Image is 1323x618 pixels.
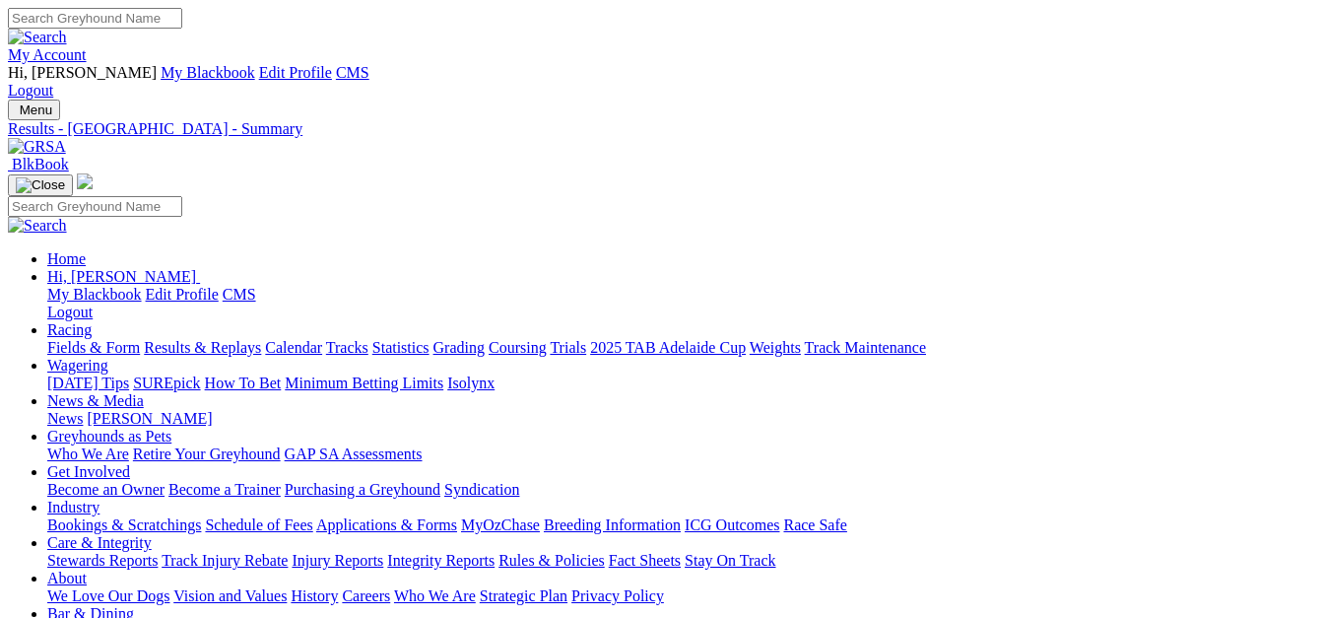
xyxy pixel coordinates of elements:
button: Toggle navigation [8,100,60,120]
span: BlkBook [12,156,69,172]
a: Stewards Reports [47,552,158,569]
a: Race Safe [783,516,846,533]
a: My Blackbook [161,64,255,81]
span: Hi, [PERSON_NAME] [47,268,196,285]
div: Hi, [PERSON_NAME] [47,286,1315,321]
a: Tracks [326,339,368,356]
a: GAP SA Assessments [285,446,423,462]
a: CMS [336,64,369,81]
a: Weights [750,339,801,356]
a: How To Bet [205,375,282,391]
a: ICG Outcomes [685,516,779,533]
div: Racing [47,339,1315,357]
a: Rules & Policies [498,552,605,569]
a: Results & Replays [144,339,261,356]
a: Logout [47,304,93,320]
a: Syndication [444,481,519,498]
a: Isolynx [447,375,495,391]
button: Toggle navigation [8,174,73,196]
div: Wagering [47,375,1315,392]
a: Who We Are [47,446,129,462]
a: Trials [550,339,586,356]
a: 2025 TAB Adelaide Cup [590,339,746,356]
a: MyOzChase [461,516,540,533]
a: Coursing [489,339,547,356]
a: Care & Integrity [47,534,152,551]
a: History [291,587,338,604]
div: About [47,587,1315,605]
a: Stay On Track [685,552,775,569]
a: Wagering [47,357,108,374]
a: Track Maintenance [805,339,926,356]
a: Statistics [372,339,430,356]
div: Get Involved [47,481,1315,499]
div: My Account [8,64,1315,100]
a: Careers [342,587,390,604]
a: About [47,570,87,586]
a: Become a Trainer [168,481,281,498]
div: Industry [47,516,1315,534]
a: Bookings & Scratchings [47,516,201,533]
a: Fields & Form [47,339,140,356]
a: Privacy Policy [571,587,664,604]
a: [DATE] Tips [47,375,129,391]
a: Retire Your Greyhound [133,446,281,462]
a: Schedule of Fees [205,516,312,533]
a: We Love Our Dogs [47,587,169,604]
a: Logout [8,82,53,99]
a: My Blackbook [47,286,142,303]
a: Calendar [265,339,322,356]
img: logo-grsa-white.png [77,173,93,189]
a: SUREpick [133,375,200,391]
a: Breeding Information [544,516,681,533]
img: Search [8,217,67,235]
div: Care & Integrity [47,552,1315,570]
div: News & Media [47,410,1315,428]
img: Search [8,29,67,46]
a: Applications & Forms [316,516,457,533]
img: Close [16,177,65,193]
a: Fact Sheets [609,552,681,569]
img: GRSA [8,138,66,156]
a: Minimum Betting Limits [285,375,443,391]
input: Search [8,8,182,29]
a: Edit Profile [259,64,332,81]
input: Search [8,196,182,217]
a: Who We Are [394,587,476,604]
span: Hi, [PERSON_NAME] [8,64,157,81]
a: Greyhounds as Pets [47,428,171,445]
a: Integrity Reports [387,552,495,569]
a: Become an Owner [47,481,165,498]
div: Greyhounds as Pets [47,446,1315,463]
a: CMS [223,286,256,303]
a: Grading [433,339,485,356]
a: Home [47,250,86,267]
a: Racing [47,321,92,338]
a: Vision and Values [173,587,287,604]
a: Strategic Plan [480,587,567,604]
a: Injury Reports [292,552,383,569]
a: Track Injury Rebate [162,552,288,569]
a: [PERSON_NAME] [87,410,212,427]
a: Industry [47,499,99,515]
a: My Account [8,46,87,63]
a: Get Involved [47,463,130,480]
a: Results - [GEOGRAPHIC_DATA] - Summary [8,120,1315,138]
span: Menu [20,103,52,117]
a: News [47,410,83,427]
a: Hi, [PERSON_NAME] [47,268,200,285]
a: Edit Profile [146,286,219,303]
a: Purchasing a Greyhound [285,481,440,498]
a: BlkBook [8,156,69,172]
a: News & Media [47,392,144,409]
